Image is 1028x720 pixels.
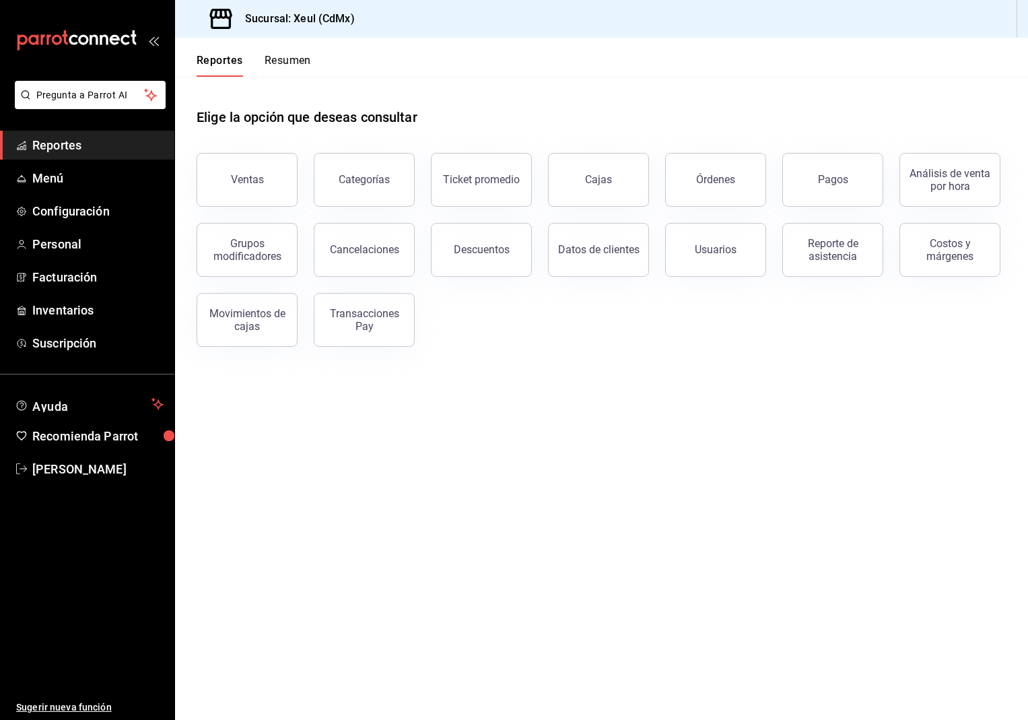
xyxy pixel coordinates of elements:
span: Suscripción [32,334,164,352]
button: Pagos [782,153,883,207]
span: Inventarios [32,301,164,319]
span: Configuración [32,202,164,220]
div: Categorías [339,173,390,186]
span: Reportes [32,136,164,154]
div: Órdenes [696,173,735,186]
button: Órdenes [665,153,766,207]
div: Costos y márgenes [908,237,992,263]
span: Sugerir nueva función [16,700,164,715]
span: Menú [32,169,164,187]
button: Transacciones Pay [314,293,415,347]
button: Resumen [265,54,311,77]
div: Cancelaciones [330,243,399,256]
button: Análisis de venta por hora [899,153,1000,207]
button: Reportes [197,54,243,77]
button: Ticket promedio [431,153,532,207]
span: Recomienda Parrot [32,427,164,445]
button: Grupos modificadores [197,223,298,277]
div: Reporte de asistencia [791,237,875,263]
a: Pregunta a Parrot AI [9,98,166,112]
div: Descuentos [454,243,510,256]
div: Datos de clientes [558,243,640,256]
button: Ventas [197,153,298,207]
h1: Elige la opción que deseas consultar [197,107,417,127]
div: Análisis de venta por hora [908,167,992,193]
div: Transacciones Pay [322,307,406,333]
div: Ventas [231,173,264,186]
div: Usuarios [695,243,736,256]
button: Reporte de asistencia [782,223,883,277]
div: Grupos modificadores [205,237,289,263]
div: Movimientos de cajas [205,307,289,333]
button: open_drawer_menu [148,35,159,46]
span: Pregunta a Parrot AI [36,88,145,102]
button: Movimientos de cajas [197,293,298,347]
button: Datos de clientes [548,223,649,277]
button: Costos y márgenes [899,223,1000,277]
button: Usuarios [665,223,766,277]
div: Cajas [585,173,612,186]
span: Personal [32,235,164,253]
button: Pregunta a Parrot AI [15,81,166,109]
button: Categorías [314,153,415,207]
h3: Sucursal: Xeul (CdMx) [234,11,355,27]
button: Cancelaciones [314,223,415,277]
span: [PERSON_NAME] [32,460,164,478]
span: Ayuda [32,396,146,412]
button: Cajas [548,153,649,207]
div: Ticket promedio [443,173,520,186]
button: Descuentos [431,223,532,277]
div: navigation tabs [197,54,311,77]
span: Facturación [32,268,164,286]
div: Pagos [818,173,848,186]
